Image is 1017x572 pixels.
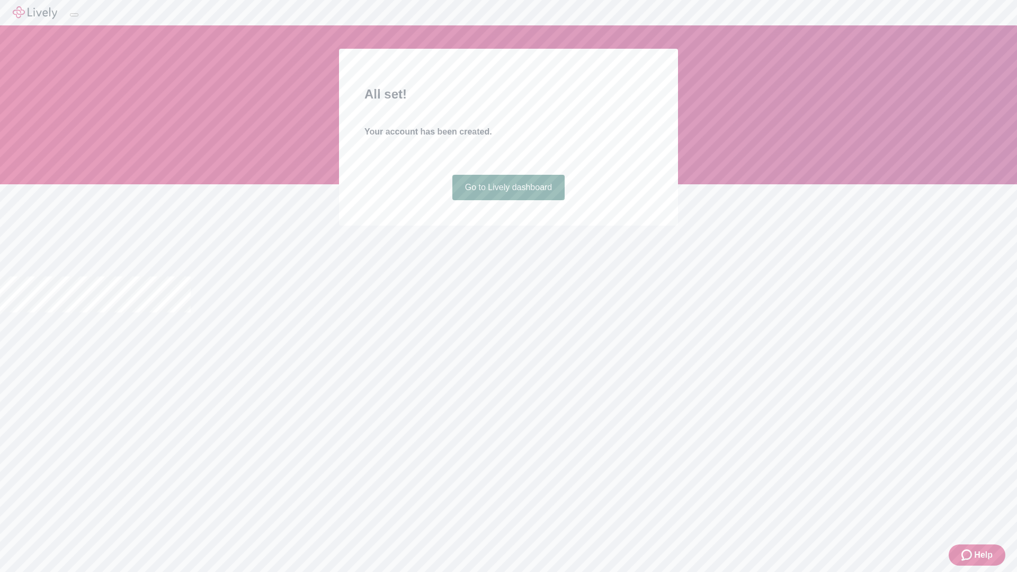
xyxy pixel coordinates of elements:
[974,549,993,561] span: Help
[364,85,653,104] h2: All set!
[949,544,1005,566] button: Zendesk support iconHelp
[364,126,653,138] h4: Your account has been created.
[452,175,565,200] a: Go to Lively dashboard
[70,13,78,16] button: Log out
[961,549,974,561] svg: Zendesk support icon
[13,6,57,19] img: Lively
